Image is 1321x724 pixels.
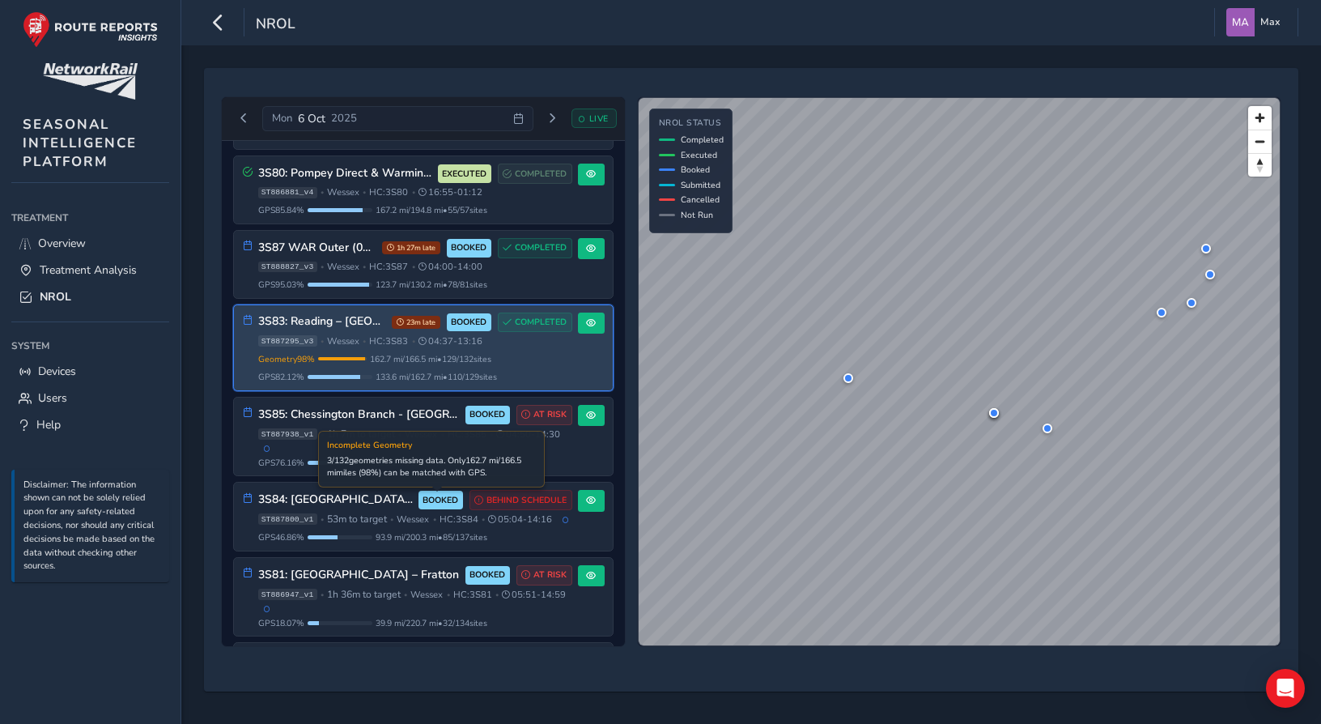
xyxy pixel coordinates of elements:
span: BOOKED [451,316,486,329]
span: • [412,188,415,197]
span: • [321,188,324,197]
span: • [412,262,415,271]
span: Executed [681,149,717,161]
span: BOOKED [469,569,505,581]
div: Treatment [11,206,169,230]
h3: 3S84: [GEOGRAPHIC_DATA] – [GEOGRAPHIC_DATA], [GEOGRAPHIC_DATA], [GEOGRAPHIC_DATA] [258,493,413,507]
button: Max [1226,8,1286,36]
span: AT RISK [533,408,567,421]
img: rr logo [23,11,158,48]
span: Not Run [681,209,713,221]
span: • [482,515,485,524]
button: Zoom out [1248,130,1272,153]
button: Next day [539,109,566,129]
span: COMPLETED [515,241,567,254]
span: Wessex [327,335,359,347]
span: • [495,590,499,599]
span: BOOKED [469,408,505,421]
span: EXECUTED [442,168,486,181]
span: BOOKED [451,241,486,254]
span: Devices [38,364,76,379]
span: NROL [256,14,295,36]
span: 1h 36m to target [327,588,401,601]
span: • [398,430,401,439]
span: Wessex [405,428,437,441]
span: Wessex [327,261,359,273]
span: • [490,430,493,439]
span: • [404,590,407,599]
div: Open Intercom Messenger [1266,669,1305,708]
span: • [433,515,436,524]
span: ST888827_v3 [258,262,317,273]
span: 128.2 mi / 168.3 mi • 154 / 191 sites [376,457,497,469]
span: • [321,337,324,346]
span: • [412,337,415,346]
span: Help [36,417,61,432]
span: 93.9 mi / 200.3 mi • 85 / 137 sites [376,531,487,543]
h3: 3S87 WAR Outer (04:00-14:00 MO, 05:00 - 15:00 Tue - Sun) [258,241,376,255]
span: • [447,590,450,599]
span: • [321,515,324,524]
span: 05:51 - 14:59 [502,589,566,601]
span: ST886947_v1 [258,589,317,600]
span: 04:00 - 14:00 [418,261,482,273]
span: BOOKED [423,494,458,507]
span: Booked [681,164,710,176]
span: GPS 82.12 % [258,371,304,383]
span: • [321,430,324,439]
h3: 3S80: Pompey Direct & Warminster [258,167,432,181]
button: Zoom in [1248,106,1272,130]
span: 05:04 - 14:16 [488,513,552,526]
span: ST886881_v4 [258,187,317,198]
span: • [321,590,324,599]
span: Wessex [410,589,443,601]
span: Max [1260,8,1281,36]
span: • [363,262,366,271]
h4: NROL Status [659,118,724,129]
span: Treatment Analysis [40,262,137,278]
span: HC: 3S85 [448,428,486,441]
span: Wessex [327,186,359,198]
span: BEHIND SCHEDULE [486,494,567,507]
span: HC: 3S80 [369,186,408,198]
h3: 3S81: [GEOGRAPHIC_DATA] – Fratton [258,569,460,582]
span: ST887295_v3 [258,335,317,347]
span: Geometry 98 % [258,353,315,365]
span: 1h 27m late [382,241,440,254]
span: Mon [272,111,292,126]
a: Users [11,385,169,411]
span: Wessex [397,513,429,526]
a: Treatment Analysis [11,257,169,283]
span: NROL [40,289,71,305]
span: • [390,515,393,524]
span: 53m to target [327,513,387,526]
span: HC: 3S81 [453,589,492,601]
span: 162.7 mi / 166.5 mi • 129 / 132 sites [370,353,491,365]
a: Devices [11,358,169,385]
span: 133.6 mi / 162.7 mi • 110 / 129 sites [376,371,497,383]
span: 04:37 - 13:16 [418,335,482,347]
span: 2025 [331,111,357,126]
canvas: Map [639,98,1280,645]
span: 04:50 - 14:30 [496,428,560,441]
span: Overview [38,236,86,251]
p: Disclaimer: The information shown can not be solely relied upon for any safety-related decisions,... [23,479,161,574]
span: • [321,262,324,271]
span: • [363,188,366,197]
span: GPS 76.16 % [258,457,304,469]
span: COMPLETED [515,316,567,329]
span: 123.7 mi / 130.2 mi • 78 / 81 sites [376,279,487,291]
span: Completed [681,134,724,146]
span: 23m late [392,316,440,329]
button: Previous day [231,109,257,129]
span: GPS 46.86 % [258,531,304,543]
span: GPS 18.07 % [258,617,304,629]
span: • [363,337,366,346]
span: HC: 3S83 [369,335,408,347]
h3: 3S85: Chessington Branch - [GEOGRAPHIC_DATA], [GEOGRAPHIC_DATA] [258,408,460,422]
span: GPS 95.03 % [258,279,304,291]
button: Reset bearing to north [1248,153,1272,177]
span: 6 Oct [298,111,325,126]
img: customer logo [43,63,138,100]
img: diamond-layout [1226,8,1255,36]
